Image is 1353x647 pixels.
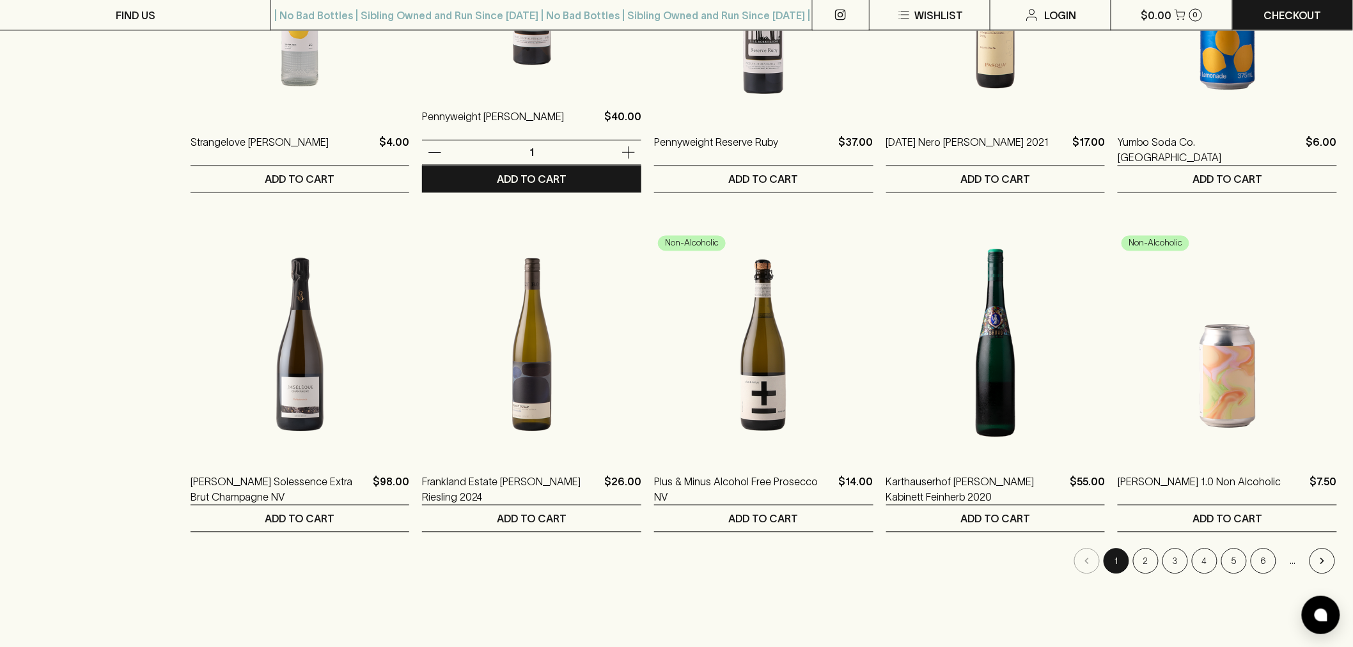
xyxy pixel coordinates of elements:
button: ADD TO CART [422,166,641,192]
a: [DATE] Nero [PERSON_NAME] 2021 [886,135,1049,166]
p: $40.00 [604,109,641,140]
p: ADD TO CART [1193,172,1262,187]
p: $55.00 [1070,474,1105,505]
button: ADD TO CART [422,506,641,532]
p: ADD TO CART [961,511,1031,527]
a: Pennyweight [PERSON_NAME] [422,109,564,140]
p: ADD TO CART [265,511,335,527]
button: ADD TO CART [886,166,1106,192]
button: ADD TO CART [654,506,873,532]
a: [PERSON_NAME] Solessence Extra Brut Champagne NV [191,474,368,505]
a: Pennyweight Reserve Ruby [654,135,778,166]
p: FIND US [116,8,155,23]
img: Frankland Estate Rocky Gully Riesling 2024 [422,231,641,455]
p: $37.00 [839,135,873,166]
div: … [1280,549,1306,574]
p: ADD TO CART [729,511,799,527]
p: ADD TO CART [729,172,799,187]
a: Plus & Minus Alcohol Free Prosecco NV [654,474,834,505]
button: ADD TO CART [886,506,1106,532]
button: Go to next page [1310,549,1335,574]
p: $6.00 [1306,135,1337,166]
p: ADD TO CART [497,172,567,187]
button: ADD TO CART [1118,506,1337,532]
button: ADD TO CART [1118,166,1337,192]
a: Strangelove [PERSON_NAME] [191,135,329,166]
p: $4.00 [379,135,409,166]
p: Wishlist [914,8,963,23]
a: [PERSON_NAME] 1.0 Non Alcoholic [1118,474,1281,505]
button: Go to page 2 [1133,549,1159,574]
a: Frankland Estate [PERSON_NAME] Riesling 2024 [422,474,599,505]
p: $14.00 [839,474,873,505]
button: Go to page 4 [1192,549,1217,574]
img: Karthauserhof Bruno Riesling Kabinett Feinherb 2020 [886,231,1106,455]
button: Go to page 3 [1162,549,1188,574]
button: Go to page 6 [1251,549,1276,574]
a: Yumbo Soda Co. [GEOGRAPHIC_DATA] [1118,135,1301,166]
nav: pagination navigation [191,549,1337,574]
img: Plus & Minus Alcohol Free Prosecco NV [654,231,873,455]
p: 1 [517,146,547,160]
p: $7.50 [1310,474,1337,505]
p: $0.00 [1141,8,1172,23]
img: bubble-icon [1315,609,1327,621]
p: $17.00 [1072,135,1105,166]
img: TINA 1.0 Non Alcoholic [1118,231,1337,455]
button: Go to page 5 [1221,549,1247,574]
p: ADD TO CART [497,511,567,527]
p: Login [1045,8,1077,23]
p: ADD TO CART [265,172,335,187]
p: 0 [1193,12,1198,19]
button: ADD TO CART [191,166,410,192]
img: Jean Marc Sélèque Solessence Extra Brut Champagne NV [191,231,410,455]
p: ADD TO CART [1193,511,1262,527]
p: $26.00 [604,474,641,505]
p: Checkout [1264,8,1322,23]
button: ADD TO CART [654,166,873,192]
p: $98.00 [373,474,409,505]
button: ADD TO CART [191,506,410,532]
p: ADD TO CART [961,172,1031,187]
button: page 1 [1104,549,1129,574]
a: Karthauserhof [PERSON_NAME] Kabinett Feinherb 2020 [886,474,1065,505]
